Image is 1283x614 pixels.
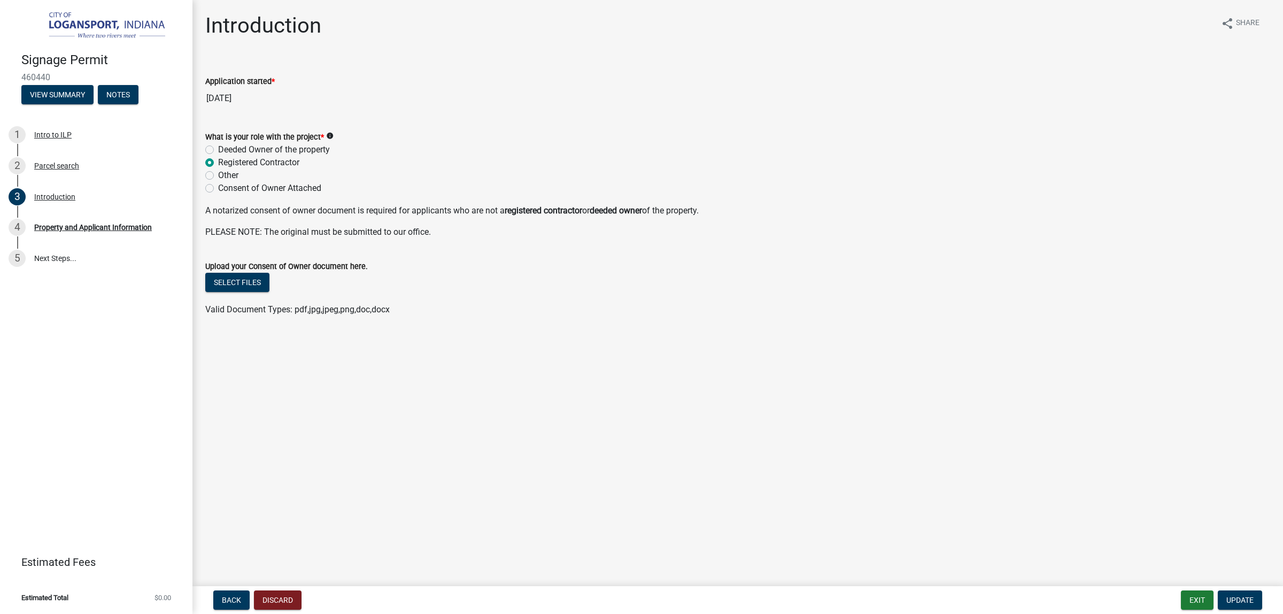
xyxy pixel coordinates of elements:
span: Valid Document Types: pdf,jpg,jpeg,png,doc,docx [205,304,390,314]
h1: Introduction [205,13,321,39]
strong: registered contractor [505,205,582,216]
div: Parcel search [34,162,79,170]
h4: Signage Permit [21,52,184,68]
span: 460440 [21,72,171,82]
span: Estimated Total [21,594,68,601]
label: Consent of Owner Attached [218,182,321,195]
span: $0.00 [154,594,171,601]
strong: deeded owner [590,205,642,216]
button: View Summary [21,85,94,104]
span: Update [1226,596,1254,604]
p: PLEASE NOTE: The original must be submitted to our office. [205,226,1270,239]
p: A notarized consent of owner document is required for applicants who are not a or of the property. [205,204,1270,217]
i: info [326,132,334,140]
label: Deeded Owner of the property [218,143,330,156]
label: Other [218,169,238,182]
div: 1 [9,126,26,143]
button: Discard [254,590,302,610]
div: 2 [9,157,26,174]
div: Introduction [34,193,75,201]
button: Notes [98,85,138,104]
label: Upload your Consent of Owner document here. [205,263,368,271]
button: Select files [205,273,269,292]
a: Estimated Fees [9,551,175,573]
div: 5 [9,250,26,267]
label: Application started [205,78,275,86]
label: What is your role with the project [205,134,324,141]
img: City of Logansport, Indiana [21,11,175,41]
wm-modal-confirm: Notes [98,91,138,99]
span: Back [222,596,241,604]
div: 3 [9,188,26,205]
span: Share [1236,17,1259,30]
div: Property and Applicant Information [34,224,152,231]
i: share [1221,17,1234,30]
button: shareShare [1212,13,1268,34]
label: Registered Contractor [218,156,299,169]
div: 4 [9,219,26,236]
button: Update [1218,590,1262,610]
button: Back [213,590,250,610]
wm-modal-confirm: Summary [21,91,94,99]
button: Exit [1181,590,1214,610]
div: Intro to ILP [34,131,72,139]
